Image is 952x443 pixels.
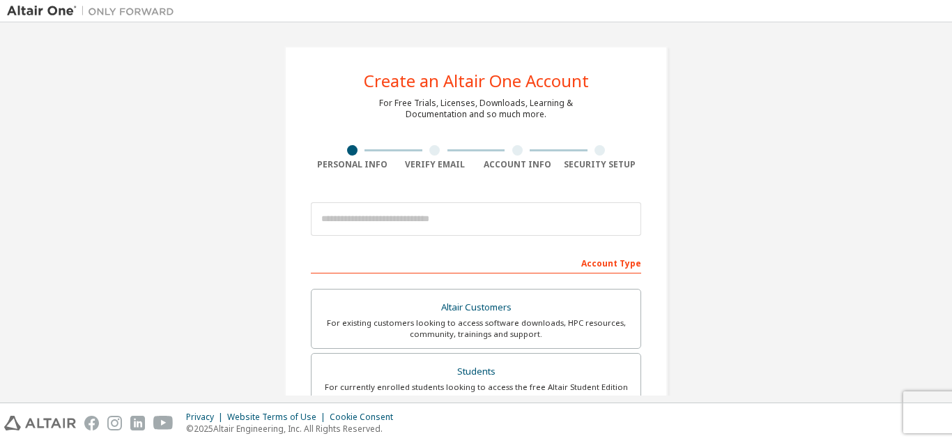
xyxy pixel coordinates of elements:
[320,362,632,382] div: Students
[476,159,559,170] div: Account Info
[311,159,394,170] div: Personal Info
[186,412,227,423] div: Privacy
[311,251,641,273] div: Account Type
[330,412,401,423] div: Cookie Consent
[7,4,181,18] img: Altair One
[186,423,401,435] p: © 2025 Altair Engineering, Inc. All Rights Reserved.
[320,298,632,317] div: Altair Customers
[394,159,477,170] div: Verify Email
[559,159,642,170] div: Security Setup
[107,416,122,430] img: instagram.svg
[379,98,573,120] div: For Free Trials, Licenses, Downloads, Learning & Documentation and so much more.
[153,416,174,430] img: youtube.svg
[130,416,145,430] img: linkedin.svg
[4,416,76,430] img: altair_logo.svg
[84,416,99,430] img: facebook.svg
[364,73,589,89] div: Create an Altair One Account
[320,317,632,340] div: For existing customers looking to access software downloads, HPC resources, community, trainings ...
[227,412,330,423] div: Website Terms of Use
[320,382,632,404] div: For currently enrolled students looking to access the free Altair Student Edition bundle and all ...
